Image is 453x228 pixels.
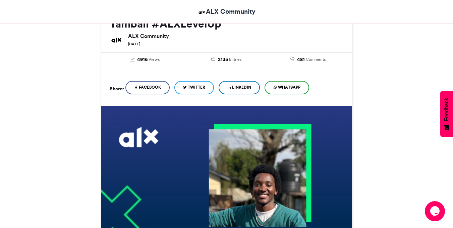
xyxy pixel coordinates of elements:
span: Views [149,56,160,62]
span: Twitter [188,84,205,90]
a: 481 Comments [272,56,344,63]
button: Feedback - Show survey [440,91,453,137]
span: 481 [297,56,305,63]
a: Facebook [125,81,170,94]
span: 4916 [137,56,148,63]
a: Twitter [174,81,214,94]
a: ALX Community [197,7,256,16]
a: 4916 Views [110,56,181,63]
img: ALX Community [110,33,123,47]
span: 2135 [218,56,228,63]
span: LinkedIn [232,84,251,90]
h5: Share: [110,84,124,93]
img: ALX Community [197,8,206,16]
span: Feedback [444,98,450,121]
iframe: chat widget [425,201,446,221]
h2: Tambali #ALXLevelUp [110,18,344,30]
span: WhatsApp [278,84,300,90]
small: [DATE] [128,42,140,46]
a: LinkedIn [219,81,260,94]
span: Entries [229,56,241,62]
a: 2135 Entries [191,56,262,63]
a: WhatsApp [265,81,309,94]
span: Facebook [139,84,161,90]
h6: ALX Community [128,33,344,39]
span: Comments [306,56,326,62]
